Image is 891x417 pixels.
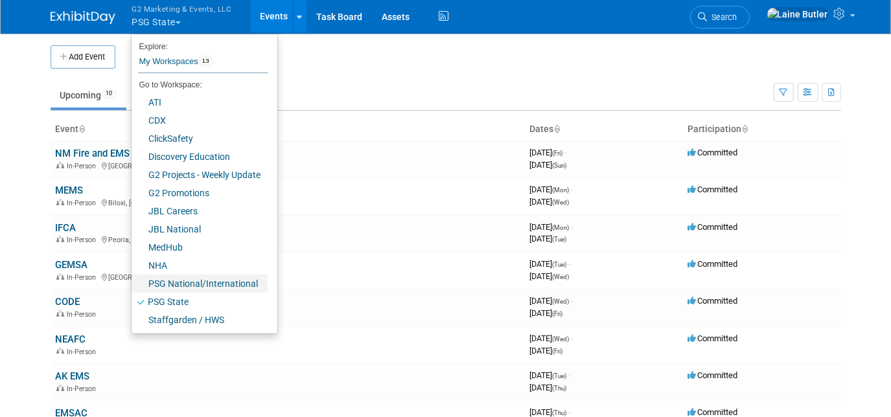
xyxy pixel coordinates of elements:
span: [DATE] [530,370,571,380]
span: - [569,370,571,380]
img: ExhibitDay [51,11,115,24]
span: - [569,407,571,417]
span: - [569,259,571,269]
span: [DATE] [530,222,573,232]
span: [DATE] [530,346,563,355]
span: [DATE] [530,333,573,343]
span: (Sun) [553,162,567,169]
a: Sort by Start Date [554,124,561,134]
span: [DATE] [530,185,573,194]
span: - [565,148,567,157]
span: In-Person [67,273,100,282]
img: Laine Butler [767,7,829,21]
img: In-Person Event [56,162,64,168]
a: Search [690,6,750,28]
span: Search [708,12,737,22]
a: Upcoming10 [51,83,126,107]
span: Committed [688,370,738,380]
li: Go to Workspace: [132,76,268,93]
span: Committed [688,407,738,417]
span: (Tue) [553,261,567,268]
span: - [572,185,573,194]
a: IFCA [56,222,76,234]
span: 13 [198,56,213,66]
span: [DATE] [530,271,570,281]
a: GEMSA [56,259,88,271]
span: In-Person [67,236,100,244]
a: AK EMS [56,370,90,382]
div: [GEOGRAPHIC_DATA], [GEOGRAPHIC_DATA] [56,160,520,170]
span: [DATE] [530,308,563,318]
span: Committed [688,296,738,306]
span: - [572,333,573,343]
a: CODE [56,296,80,308]
span: (Tue) [553,236,567,243]
span: (Wed) [553,199,570,206]
div: [GEOGRAPHIC_DATA], [GEOGRAPHIC_DATA] [56,271,520,282]
a: NEAFC [56,333,86,345]
img: In-Person Event [56,385,64,391]
span: In-Person [67,385,100,393]
span: (Thu) [553,409,567,416]
a: NHA [132,256,268,275]
a: MEMS [56,185,84,196]
a: ClickSafety [132,130,268,148]
a: PSG State [132,293,268,311]
a: CDX [132,111,268,130]
a: G2 Projects - Weekly Update [132,166,268,184]
span: [DATE] [530,197,570,207]
span: [DATE] [530,148,567,157]
img: In-Person Event [56,236,64,242]
div: Biloxi, [GEOGRAPHIC_DATA] [56,197,520,207]
a: PSG National/International [132,275,268,293]
span: (Tue) [553,372,567,379]
img: In-Person Event [56,199,64,205]
img: In-Person Event [56,348,64,354]
span: (Wed) [553,298,570,305]
span: - [572,222,573,232]
span: [DATE] [530,259,571,269]
button: Add Event [51,45,115,69]
span: G2 Marketing & Events, LLC [132,2,232,16]
span: Committed [688,333,738,343]
a: ATI [132,93,268,111]
a: MedHub [132,238,268,256]
span: (Mon) [553,186,570,194]
span: (Wed) [553,335,570,343]
span: [DATE] [530,407,571,417]
th: Participation [683,118,841,141]
img: In-Person Event [56,273,64,280]
span: In-Person [67,199,100,207]
span: - [572,296,573,306]
a: Sort by Event Name [79,124,86,134]
span: [DATE] [530,160,567,170]
th: Dates [525,118,683,141]
span: Committed [688,148,738,157]
span: [DATE] [530,383,567,392]
span: Committed [688,222,738,232]
span: (Wed) [553,273,570,280]
span: [DATE] [530,296,573,306]
a: G2 Promotions [132,184,268,202]
span: (Mon) [553,224,570,231]
span: Committed [688,185,738,194]
span: (Fri) [553,310,563,317]
div: Peoria, [GEOGRAPHIC_DATA] [56,234,520,244]
span: In-Person [67,162,100,170]
span: (Fri) [553,348,563,355]
a: Staffgarden / HWS [132,311,268,329]
a: JBL Careers [132,202,268,220]
span: (Thu) [553,385,567,392]
span: (Fri) [553,150,563,157]
span: In-Person [67,310,100,319]
li: Explore: [132,39,268,51]
span: Committed [688,259,738,269]
a: Past361 [129,83,185,107]
span: 10 [102,89,117,98]
a: Sort by Participation Type [742,124,748,134]
a: JBL National [132,220,268,238]
span: [DATE] [530,234,567,243]
a: NM Fire and EMS Expo [56,148,154,159]
a: Discovery Education [132,148,268,166]
span: In-Person [67,348,100,356]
